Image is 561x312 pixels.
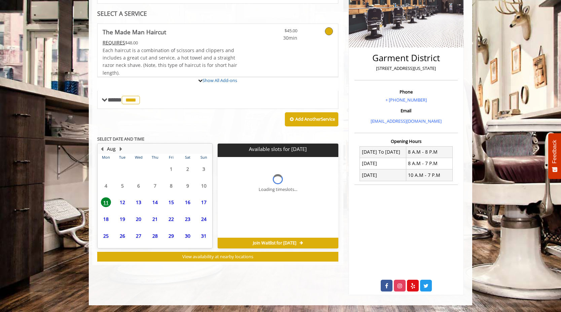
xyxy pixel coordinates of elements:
[118,145,123,153] button: Next Month
[98,211,114,228] td: Select day18
[253,240,296,246] span: Join Waitlist for [DATE]
[406,158,452,169] td: 8 A.M - 7 P.M
[202,77,237,83] a: Show All Add-ons
[166,197,176,207] span: 15
[179,154,195,161] th: Sat
[163,227,179,244] td: Select day29
[182,253,253,260] span: View availability at nearby locations
[196,154,212,161] th: Sun
[196,211,212,228] td: Select day24
[356,89,456,94] h3: Phone
[356,108,456,113] h3: Email
[147,194,163,211] td: Select day14
[130,154,147,161] th: Wed
[163,194,179,211] td: Select day15
[103,39,125,46] span: This service needs some Advance to be paid before we block your appointment
[199,197,209,207] span: 17
[163,211,179,228] td: Select day22
[258,34,297,42] span: 30min
[258,24,297,42] a: $45.00
[196,194,212,211] td: Select day17
[98,227,114,244] td: Select day25
[220,146,335,152] p: Available slots for [DATE]
[114,154,130,161] th: Tue
[117,231,127,241] span: 26
[356,53,456,63] h2: Garment District
[130,227,147,244] td: Select day27
[406,146,452,158] td: 8 A.M - 8 P.M
[199,231,209,241] span: 31
[114,227,130,244] td: Select day26
[166,231,176,241] span: 29
[179,227,195,244] td: Select day30
[103,27,166,37] b: The Made Man Haircut
[548,133,561,179] button: Feedback - Show survey
[360,158,406,169] td: [DATE]
[130,211,147,228] td: Select day20
[199,214,209,224] span: 24
[101,214,111,224] span: 18
[98,154,114,161] th: Mon
[354,139,458,144] h3: Opening Hours
[150,214,160,224] span: 21
[183,197,193,207] span: 16
[101,197,111,207] span: 11
[183,214,193,224] span: 23
[130,194,147,211] td: Select day13
[134,214,144,224] span: 20
[134,197,144,207] span: 13
[196,227,212,244] td: Select day31
[166,214,176,224] span: 22
[147,211,163,228] td: Select day21
[134,231,144,241] span: 27
[107,145,116,153] button: Aug
[356,65,456,72] p: [STREET_ADDRESS][US_STATE]
[150,197,160,207] span: 14
[179,194,195,211] td: Select day16
[98,194,114,211] td: Select day11
[183,231,193,241] span: 30
[97,136,144,142] b: SELECT DATE AND TIME
[97,10,338,17] div: SELECT A SERVICE
[147,154,163,161] th: Thu
[385,97,427,103] a: + [PHONE_NUMBER]
[97,252,338,262] button: View availability at nearby locations
[360,169,406,181] td: [DATE]
[179,211,195,228] td: Select day23
[285,112,338,126] button: Add AnotherService
[103,47,237,76] span: Each haircut is a combination of scissors and clippers and includes a great cut and service, a ho...
[114,194,130,211] td: Select day12
[295,116,335,122] b: Add Another Service
[117,197,127,207] span: 12
[117,214,127,224] span: 19
[150,231,160,241] span: 28
[99,145,105,153] button: Previous Month
[552,140,558,163] span: Feedback
[360,146,406,158] td: [DATE] To [DATE]
[371,118,442,124] a: [EMAIL_ADDRESS][DOMAIN_NAME]
[163,154,179,161] th: Fri
[103,39,238,46] div: $48.00
[259,186,297,193] div: Loading timeslots...
[147,227,163,244] td: Select day28
[406,169,452,181] td: 10 A.M - 7 P.M
[101,231,111,241] span: 25
[114,211,130,228] td: Select day19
